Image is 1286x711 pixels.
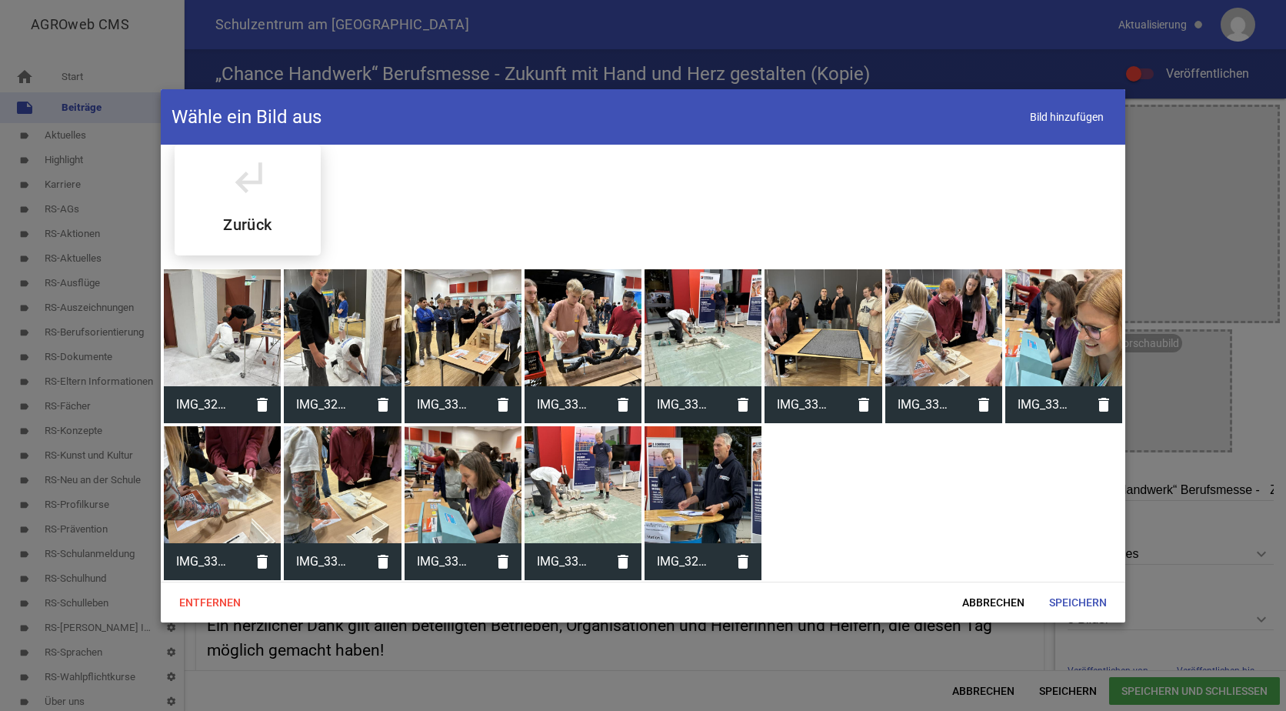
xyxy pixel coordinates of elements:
[725,543,761,580] i: delete
[1019,101,1114,132] span: Bild hinzufügen
[645,542,725,582] span: IMG_3287.jpeg
[950,589,1037,616] span: Abbrechen
[885,385,965,425] span: IMG_3323.jpeg
[605,543,641,580] i: delete
[175,145,321,255] div: Chance Handwerk
[965,386,1002,423] i: delete
[525,385,605,425] span: IMG_3313.jpeg
[1037,589,1119,616] span: Speichern
[223,217,272,232] h5: Zurück
[164,385,244,425] span: IMG_3296.jpeg
[765,385,845,425] span: IMG_3326.jpeg
[172,105,321,129] h4: Wähle ein Bild aus
[365,543,401,580] i: delete
[485,543,521,580] i: delete
[845,386,882,423] i: delete
[1005,385,1085,425] span: IMG_3322.jpeg
[525,542,605,582] span: IMG_3330.jpeg
[645,385,725,425] span: IMG_3329.jpeg
[167,589,253,616] span: Entfernen
[284,385,364,425] span: IMG_3297.jpeg
[1085,386,1122,423] i: delete
[405,385,485,425] span: IMG_3305.jpeg
[164,542,244,582] span: IMG_3325.jpeg
[365,386,401,423] i: delete
[244,386,281,423] i: delete
[405,542,485,582] span: IMG_3321.jpeg
[725,386,761,423] i: delete
[605,386,641,423] i: delete
[485,386,521,423] i: delete
[244,543,281,580] i: delete
[284,542,364,582] span: IMG_3324.jpeg
[226,155,269,199] i: subdirectory_arrow_left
